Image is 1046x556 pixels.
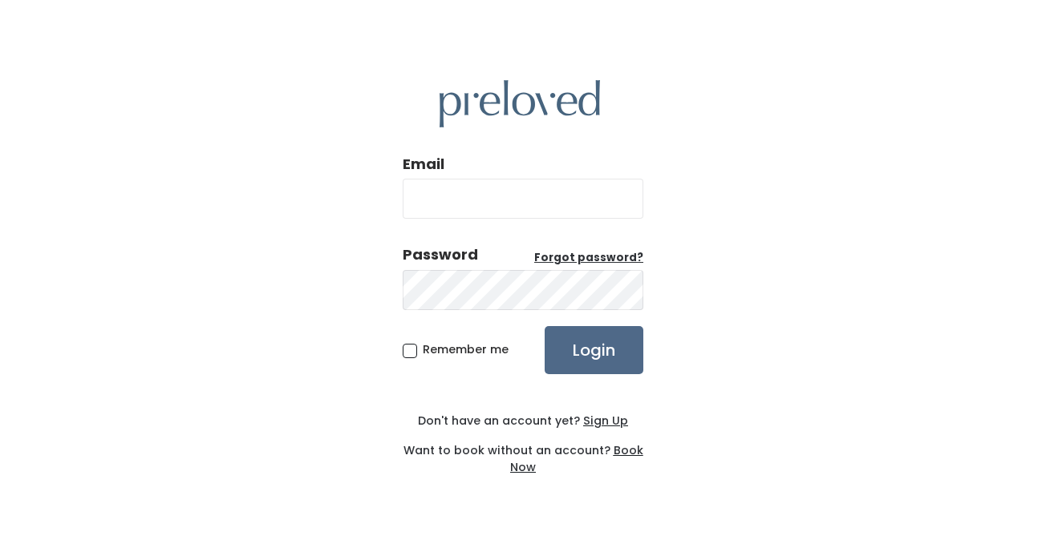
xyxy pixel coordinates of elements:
[403,154,444,175] label: Email
[580,413,628,429] a: Sign Up
[534,250,643,265] u: Forgot password?
[423,341,509,357] span: Remember me
[403,429,643,476] div: Want to book without an account?
[403,244,478,265] div: Password
[583,413,628,429] u: Sign Up
[545,326,643,374] input: Login
[534,250,643,266] a: Forgot password?
[510,442,643,475] a: Book Now
[403,413,643,429] div: Don't have an account yet?
[440,80,600,127] img: preloved logo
